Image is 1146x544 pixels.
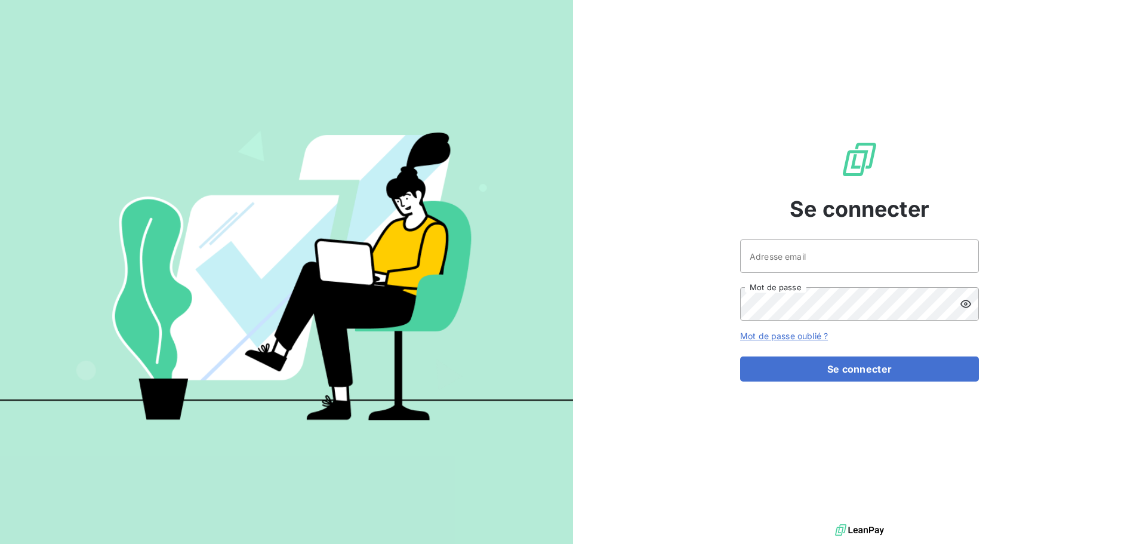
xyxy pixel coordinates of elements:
input: placeholder [740,239,979,273]
img: logo [835,521,884,539]
img: Logo LeanPay [840,140,879,179]
span: Se connecter [790,193,929,225]
button: Se connecter [740,356,979,382]
a: Mot de passe oublié ? [740,331,828,341]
